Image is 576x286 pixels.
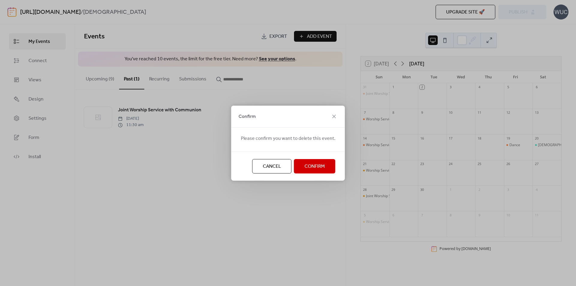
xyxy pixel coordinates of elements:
span: Confirm [304,163,325,170]
button: Confirm [294,159,335,173]
button: Cancel [252,159,292,173]
span: Confirm [238,113,256,120]
span: Please confirm you want to delete this event. [241,135,335,142]
span: Cancel [263,163,281,170]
